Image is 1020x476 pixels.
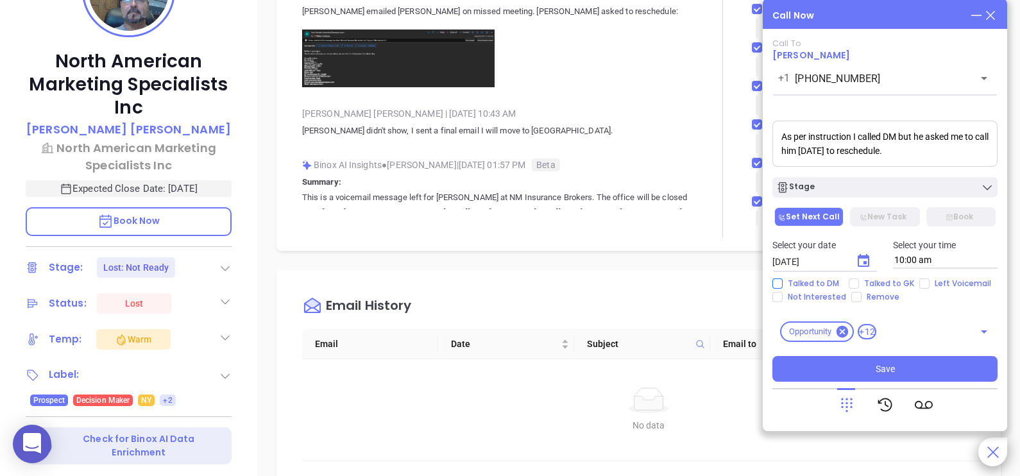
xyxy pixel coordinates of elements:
a: North American Marketing Specialists Inc [26,139,232,174]
div: Stage [776,181,815,194]
p: Select your date [772,238,878,252]
p: [PERSON_NAME] didn't show, I sent a final email I will move to [GEOGRAPHIC_DATA]. [302,123,695,139]
th: Date [438,329,574,359]
span: Date [451,337,559,351]
button: Choose date, selected date is Aug 14, 2025 [851,248,876,274]
p: Expected Close Date: [DATE] [26,180,232,197]
button: Set Next Call [774,207,844,226]
span: Save [876,362,895,376]
span: | [445,108,447,119]
p: [PERSON_NAME] [PERSON_NAME] [26,121,231,138]
a: [PERSON_NAME] [PERSON_NAME] [26,121,231,139]
span: Left Voicemail [930,278,996,289]
p: +1 [778,71,790,86]
input: MM/DD/YYYY [772,255,846,268]
p: This is a voicemail message left for [PERSON_NAME] at NM Insurance Brokers. The office will be cl... [302,190,695,282]
span: Remove [862,292,905,302]
span: Subject [587,337,690,351]
button: New Task [850,207,919,226]
button: Open [975,323,993,341]
div: [PERSON_NAME] [PERSON_NAME] [DATE] 10:43 AM [302,104,695,123]
button: Book [926,207,996,226]
button: Open [975,69,993,87]
div: Status: [49,294,87,313]
p: [PERSON_NAME] emailed [PERSON_NAME] on missed meeting. [PERSON_NAME] asked to reschedule: [302,4,695,19]
div: Stage: [49,258,83,277]
div: Lost [125,293,143,314]
img: wAAAAGSURBVAMAcEkuzDvD+goAAAAASUVORK5CYII= [302,30,495,87]
div: Lost: Not Ready [103,257,169,278]
span: Prospect [33,393,65,407]
span: Call To [772,37,801,49]
span: Decision Maker [76,393,130,407]
span: Beta [532,158,559,171]
p: Select your time [893,238,998,252]
img: svg%3e [302,160,312,170]
div: No data [312,418,984,432]
input: Enter phone number or name [795,71,956,86]
button: Stage [772,177,998,198]
span: ● [382,160,387,170]
div: Opportunity [780,321,854,342]
b: Summary: [302,177,341,187]
span: Talked to GK [859,278,919,289]
span: NY [141,393,151,407]
span: Book Now [98,214,160,227]
th: Email to [710,329,846,359]
div: Temp: [49,330,82,349]
div: Warm [115,332,151,347]
p: Check for Binox AI Data Enrichment [55,432,223,459]
div: Call Now [772,9,814,22]
span: +12 [858,324,876,339]
button: Save [772,356,998,382]
th: Email [302,329,438,359]
div: Label: [49,365,80,384]
span: +2 [163,393,172,407]
span: Talked to DM [783,278,844,289]
span: Opportunity [781,325,839,338]
div: Email History [326,299,411,316]
div: Binox AI Insights [PERSON_NAME] | [DATE] 01:57 PM [302,155,695,174]
span: Not Interested [783,292,851,302]
p: North American Marketing Specialists Inc [26,50,232,119]
a: [PERSON_NAME] [772,49,850,62]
